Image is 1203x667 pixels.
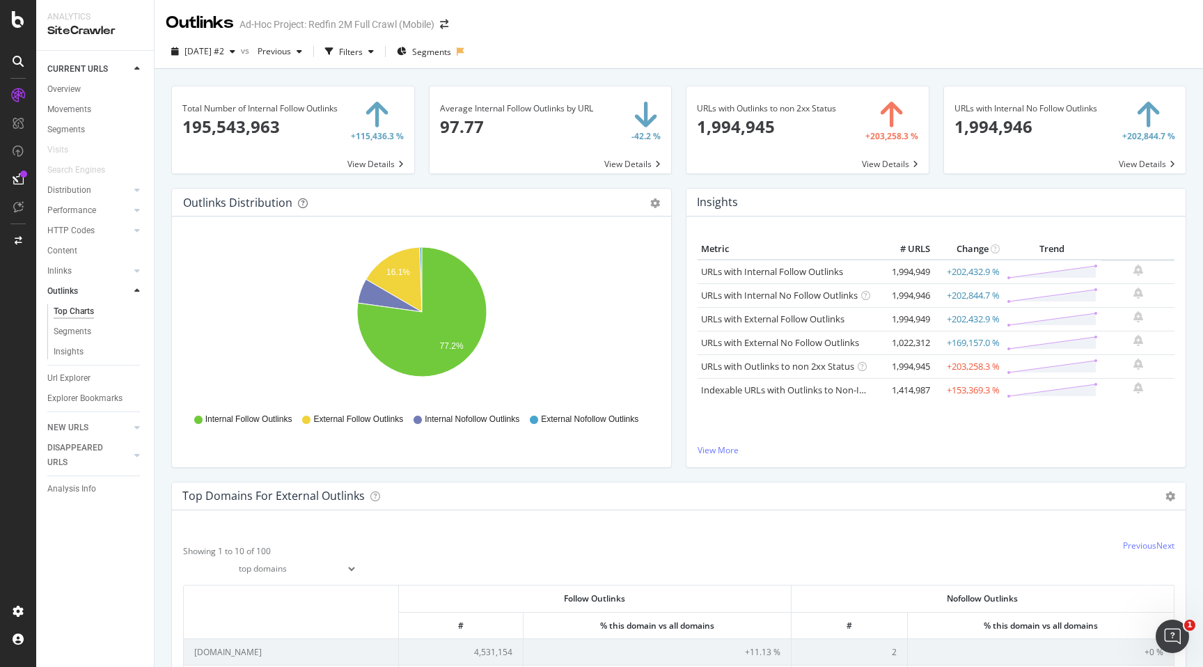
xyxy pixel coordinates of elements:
a: Insights [54,345,144,359]
th: Metric [698,239,878,260]
div: bell-plus [1133,288,1143,299]
div: bell-plus [1133,359,1143,370]
h4: Insights [697,193,738,212]
span: 2025 Aug. 22nd #2 [184,45,224,57]
div: arrow-right-arrow-left [440,19,448,29]
div: Movements [47,102,91,117]
td: +169,157.0 % [934,331,1003,354]
div: Segments [47,123,85,137]
a: DISAPPEARED URLS [47,441,130,470]
td: 1,022,312 [878,331,934,354]
a: Analysis Info [47,482,144,496]
a: URLs with Internal Follow Outlinks [701,265,843,278]
div: bell-plus [1133,311,1143,322]
a: Visits [47,143,82,157]
th: Follow Outlinks [399,586,792,611]
button: Segments [391,40,457,63]
div: Outlinks [47,284,78,299]
th: # [399,612,524,638]
a: Top Charts [54,304,144,319]
td: 2 [792,638,908,665]
i: Options [1165,492,1175,501]
th: Change [934,239,1003,260]
button: [DATE] #2 [166,40,241,63]
span: 1 [1184,620,1195,631]
td: 1,994,945 [878,354,934,378]
div: Insights [54,345,84,359]
div: Distribution [47,183,91,198]
td: 1,994,949 [878,260,934,284]
td: +202,432.9 % [934,307,1003,331]
span: External Follow Outlinks [313,414,403,425]
a: Distribution [47,183,130,198]
th: % this domain vs all domains [908,612,1174,638]
a: Url Explorer [47,371,144,386]
div: Explorer Bookmarks [47,391,123,406]
h4: Top Domains for External Outlinks [182,487,365,505]
button: Filters [320,40,379,63]
div: Inlinks [47,264,72,278]
div: NEW URLS [47,421,88,435]
td: +202,432.9 % [934,260,1003,284]
a: Inlinks [47,264,130,278]
span: External Nofollow Outlinks [541,414,638,425]
td: +202,844.7 % [934,283,1003,307]
div: Top Charts [54,304,94,319]
a: CURRENT URLS [47,62,130,77]
a: Segments [47,123,144,137]
a: Performance [47,203,130,218]
div: Outlinks Distribution [183,196,292,210]
text: 16.1% [386,268,410,278]
span: Segments [412,46,451,58]
a: Segments [54,324,144,339]
div: Overview [47,82,81,97]
td: [DOMAIN_NAME] [184,638,399,665]
a: Content [47,244,144,258]
a: View More [698,444,1174,456]
td: 4,531,154 [399,638,524,665]
td: +153,369.3 % [934,378,1003,402]
a: URLs with Outlinks to non 2xx Status [701,360,854,372]
text: 77.2% [440,341,464,351]
a: URLs with External No Follow Outlinks [701,336,859,349]
div: Ad-Hoc Project: Redfin 2M Full Crawl (Mobile) [239,17,434,31]
a: URLs with External Follow Outlinks [701,313,844,325]
div: SiteCrawler [47,23,143,39]
a: Search Engines [47,163,119,178]
div: Analytics [47,11,143,23]
th: % this domain vs all domains [524,612,791,638]
div: HTTP Codes [47,223,95,238]
a: Outlinks [47,284,130,299]
td: 1,414,987 [878,378,934,402]
div: gear [650,198,660,208]
td: +11.13 % [524,638,791,665]
span: vs [241,45,252,56]
a: Overview [47,82,144,97]
span: Internal Follow Outlinks [205,414,292,425]
div: Filters [339,46,363,58]
div: Segments [54,324,91,339]
svg: A chart. [183,239,660,400]
div: bell-plus [1133,335,1143,346]
td: +203,258.3 % [934,354,1003,378]
a: Indexable URLs with Outlinks to Non-Indexable URLs [701,384,920,396]
th: Nofollow Outlinks [792,586,1174,611]
div: bell-plus [1133,265,1143,276]
th: Trend [1003,239,1101,260]
div: Analysis Info [47,482,96,496]
td: +0 % [908,638,1174,665]
div: Content [47,244,77,258]
div: DISAPPEARED URLS [47,441,118,470]
div: CURRENT URLS [47,62,108,77]
div: Performance [47,203,96,218]
div: Showing 1 to 10 of 100 [183,540,271,557]
div: Outlinks [166,11,234,35]
a: NEW URLS [47,421,130,435]
span: Internal Nofollow Outlinks [425,414,519,425]
th: # [792,612,908,638]
th: # URLS [878,239,934,260]
td: 1,994,949 [878,307,934,331]
a: Explorer Bookmarks [47,391,144,406]
td: 1,994,946 [878,283,934,307]
a: Next [1156,540,1174,551]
